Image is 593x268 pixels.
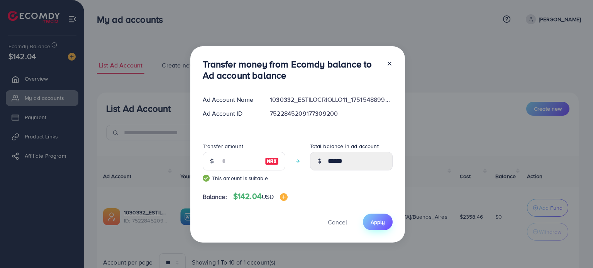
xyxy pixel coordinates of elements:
[310,142,379,150] label: Total balance in ad account
[328,218,347,226] span: Cancel
[264,95,398,104] div: 1030332_ESTILOCRIOLLO11_1751548899317
[203,192,227,201] span: Balance:
[203,175,210,182] img: guide
[371,218,385,226] span: Apply
[262,192,274,201] span: USD
[203,174,285,182] small: This amount is suitable
[264,109,398,118] div: 7522845209177309200
[197,109,264,118] div: Ad Account ID
[280,193,288,201] img: image
[233,192,288,201] h4: $142.04
[203,59,380,81] h3: Transfer money from Ecomdy balance to Ad account balance
[318,214,357,230] button: Cancel
[560,233,587,262] iframe: Chat
[363,214,393,230] button: Apply
[203,142,243,150] label: Transfer amount
[265,157,279,166] img: image
[197,95,264,104] div: Ad Account Name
